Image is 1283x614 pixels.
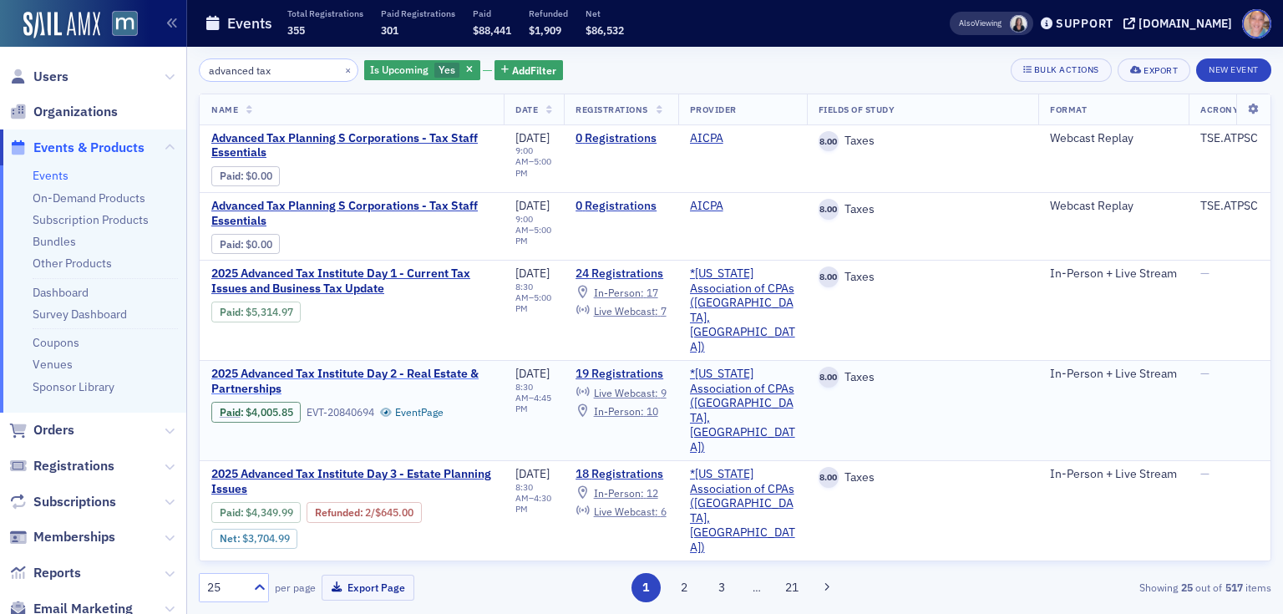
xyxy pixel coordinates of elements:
span: AICPA [690,131,795,146]
a: Paid [220,306,241,318]
span: Add Filter [512,63,556,78]
a: In-Person: 10 [576,404,657,418]
span: $0.00 [246,170,272,182]
p: Total Registrations [287,8,363,19]
input: Search… [199,58,358,82]
time: 8:30 AM [515,281,533,303]
div: Paid: 0 - $0 [211,166,280,186]
p: Paid [473,8,511,19]
h1: Events [227,13,272,33]
a: *[US_STATE] Association of CPAs ([GEOGRAPHIC_DATA], [GEOGRAPHIC_DATA]) [690,467,795,555]
span: Users [33,68,68,86]
div: Showing out of items [925,580,1271,595]
span: Provider [690,104,737,115]
div: – [515,214,552,246]
time: 4:30 PM [515,492,551,515]
span: Live Webcast : [594,505,658,518]
span: $5,314.97 [246,306,293,318]
a: Orders [9,421,74,439]
button: 2 [669,573,698,602]
a: AICPA [690,199,723,214]
a: Coupons [33,335,79,350]
a: 2025 Advanced Tax Institute Day 3 - Estate Planning Issues [211,467,492,496]
span: Memberships [33,528,115,546]
span: $1,909 [529,23,561,37]
span: $645.00 [375,506,413,519]
a: Live Webcast: 9 [576,386,666,399]
button: × [341,62,356,77]
span: [DATE] [515,266,550,281]
span: — [1200,366,1209,381]
span: Taxes [839,270,875,285]
span: Acronym [1200,104,1247,115]
span: — [1200,466,1209,481]
span: : [220,506,246,519]
span: Is Upcoming [370,63,429,76]
a: Paid [220,506,241,519]
span: Profile [1242,9,1271,38]
span: Subscriptions [33,493,116,511]
span: AICPA [690,199,795,214]
div: Export [1144,66,1178,75]
button: 21 [778,573,807,602]
div: – [515,482,552,515]
span: Viewing [959,18,1002,29]
span: Advanced Tax Planning S Corporations - Tax Staff Essentials [211,131,492,160]
button: Export [1118,58,1190,82]
a: Organizations [9,103,118,121]
a: 2025 Advanced Tax Institute Day 2 - Real Estate & Partnerships [211,367,492,396]
div: [DOMAIN_NAME] [1138,16,1232,31]
div: In-Person + Live Stream [1050,467,1177,482]
time: 8:30 AM [515,381,533,403]
span: In-Person : [594,486,644,500]
span: 8.00 [819,367,839,388]
a: Live Webcast: 6 [576,505,666,518]
a: *[US_STATE] Association of CPAs ([GEOGRAPHIC_DATA], [GEOGRAPHIC_DATA]) [690,266,795,354]
div: Yes [364,60,480,81]
a: SailAMX [23,12,100,38]
a: Advanced Tax Planning S Corporations - Tax Staff Essentials [211,199,492,228]
span: [DATE] [515,130,550,145]
a: Events [33,168,68,183]
a: 0 Registrations [576,131,666,146]
span: 8.00 [819,199,839,220]
span: Live Webcast : [594,386,658,399]
a: Users [9,68,68,86]
span: 7 [661,304,667,317]
span: 9 [661,386,667,399]
a: Venues [33,357,73,372]
span: 355 [287,23,305,37]
a: EventPage [380,406,444,419]
a: Live Webcast: 7 [576,304,666,317]
span: … [745,580,768,595]
span: Kelly Brown [1010,15,1027,33]
a: Sponsor Library [33,379,114,394]
div: Webcast Replay [1050,199,1177,214]
span: Organizations [33,103,118,121]
div: – [515,282,552,314]
a: Subscriptions [9,493,116,511]
a: Dashboard [33,285,89,300]
a: View Homepage [100,11,138,39]
span: 10 [647,404,658,418]
a: 0 Registrations [576,199,666,214]
a: Registrations [9,457,114,475]
span: Net : [220,532,242,545]
span: Format [1050,104,1087,115]
time: 9:00 AM [515,213,533,236]
span: : [220,170,246,182]
span: [DATE] [515,366,550,381]
a: In-Person: 17 [576,286,657,299]
a: *[US_STATE] Association of CPAs ([GEOGRAPHIC_DATA], [GEOGRAPHIC_DATA]) [690,367,795,454]
div: Support [1056,16,1113,31]
div: Also [959,18,975,28]
div: 25 [207,579,244,596]
span: Taxes [839,470,875,485]
span: Taxes [839,134,875,149]
span: Live Webcast : [594,304,658,317]
div: Bulk Actions [1034,65,1099,74]
time: 9:00 AM [515,145,533,167]
p: Net [586,8,624,19]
